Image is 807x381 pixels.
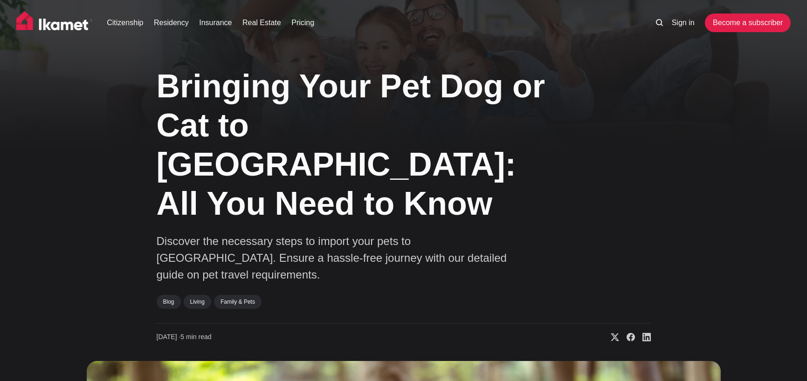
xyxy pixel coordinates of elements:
a: Living [184,295,211,309]
a: Insurance [199,17,232,28]
time: 5 min read [157,333,212,342]
a: Citizenship [107,17,143,28]
a: Sign in [672,17,695,28]
p: Discover the necessary steps to import your pets to [GEOGRAPHIC_DATA]. Ensure a hassle-free journ... [157,233,530,283]
a: Pricing [291,17,314,28]
span: [DATE] ∙ [157,333,181,340]
img: Ikamet home [16,11,93,34]
h1: Bringing Your Pet Dog or Cat to [GEOGRAPHIC_DATA]: All You Need to Know [157,67,558,223]
a: Share on Facebook [619,333,635,342]
a: Become a subscriber [705,14,791,32]
a: Residency [154,17,189,28]
a: Real Estate [242,17,281,28]
a: Share on Linkedin [635,333,651,342]
a: Share on X [603,333,619,342]
a: Blog [157,295,181,309]
a: Family & Pets [214,295,262,309]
